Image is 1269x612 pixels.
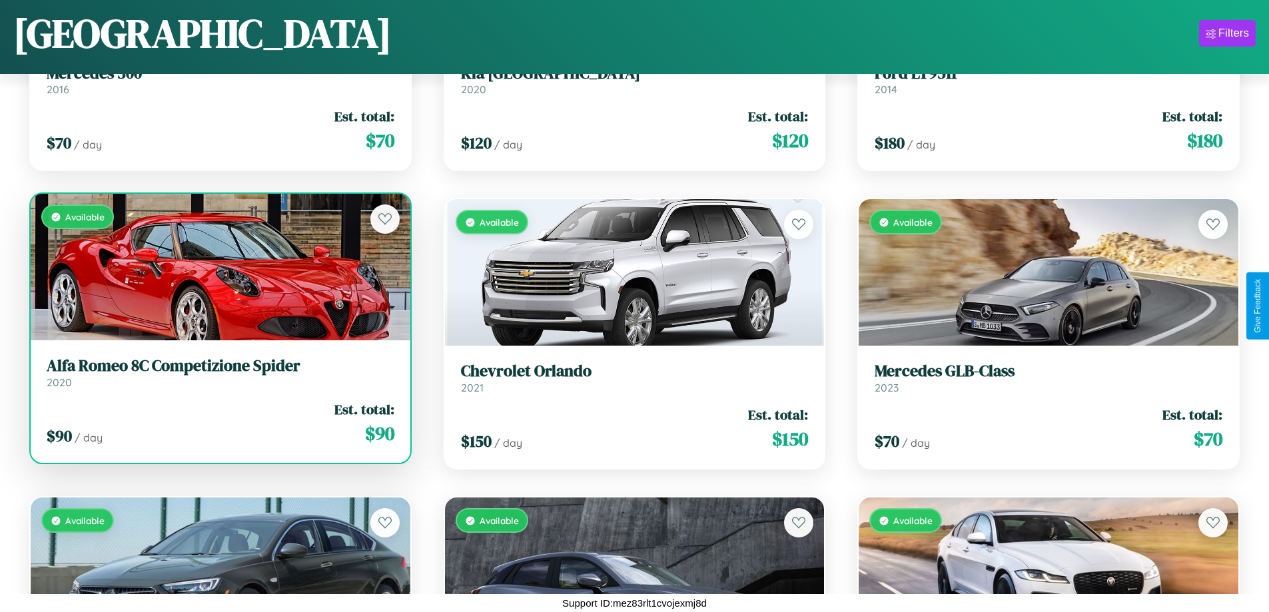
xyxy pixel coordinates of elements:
[365,420,394,447] span: $ 90
[1187,127,1222,154] span: $ 180
[1253,279,1262,333] div: Give Feedback
[461,362,809,394] a: Chevrolet Orlando2021
[893,515,933,526] span: Available
[47,132,71,154] span: $ 70
[1194,426,1222,452] span: $ 70
[875,362,1222,381] h3: Mercedes GLB-Class
[875,362,1222,394] a: Mercedes GLB-Class2023
[47,64,394,97] a: Mercedes 3002016
[461,362,809,381] h3: Chevrolet Orlando
[461,64,809,83] h3: Kia [GEOGRAPHIC_DATA]
[748,405,808,424] span: Est. total:
[480,515,519,526] span: Available
[334,400,394,419] span: Est. total:
[875,83,897,96] span: 2014
[875,381,899,394] span: 2023
[875,132,905,154] span: $ 180
[75,431,103,444] span: / day
[1218,27,1249,40] div: Filters
[334,107,394,126] span: Est. total:
[907,138,935,151] span: / day
[494,436,522,450] span: / day
[47,356,394,376] h3: Alfa Romeo 8C Competizione Spider
[461,132,492,154] span: $ 120
[47,83,69,96] span: 2016
[748,107,808,126] span: Est. total:
[772,426,808,452] span: $ 150
[366,127,394,154] span: $ 70
[461,381,484,394] span: 2021
[47,425,72,447] span: $ 90
[893,216,933,228] span: Available
[13,6,392,61] h1: [GEOGRAPHIC_DATA]
[65,515,105,526] span: Available
[480,216,519,228] span: Available
[902,436,930,450] span: / day
[65,211,105,222] span: Available
[772,127,808,154] span: $ 120
[494,138,522,151] span: / day
[1162,405,1222,424] span: Est. total:
[74,138,102,151] span: / day
[875,64,1222,97] a: Ford LT95112014
[562,594,707,612] p: Support ID: mez83rlt1cvojexmj8d
[47,376,72,389] span: 2020
[47,356,394,389] a: Alfa Romeo 8C Competizione Spider2020
[1162,107,1222,126] span: Est. total:
[875,430,899,452] span: $ 70
[1199,20,1256,47] button: Filters
[461,430,492,452] span: $ 150
[461,64,809,97] a: Kia [GEOGRAPHIC_DATA]2020
[461,83,486,96] span: 2020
